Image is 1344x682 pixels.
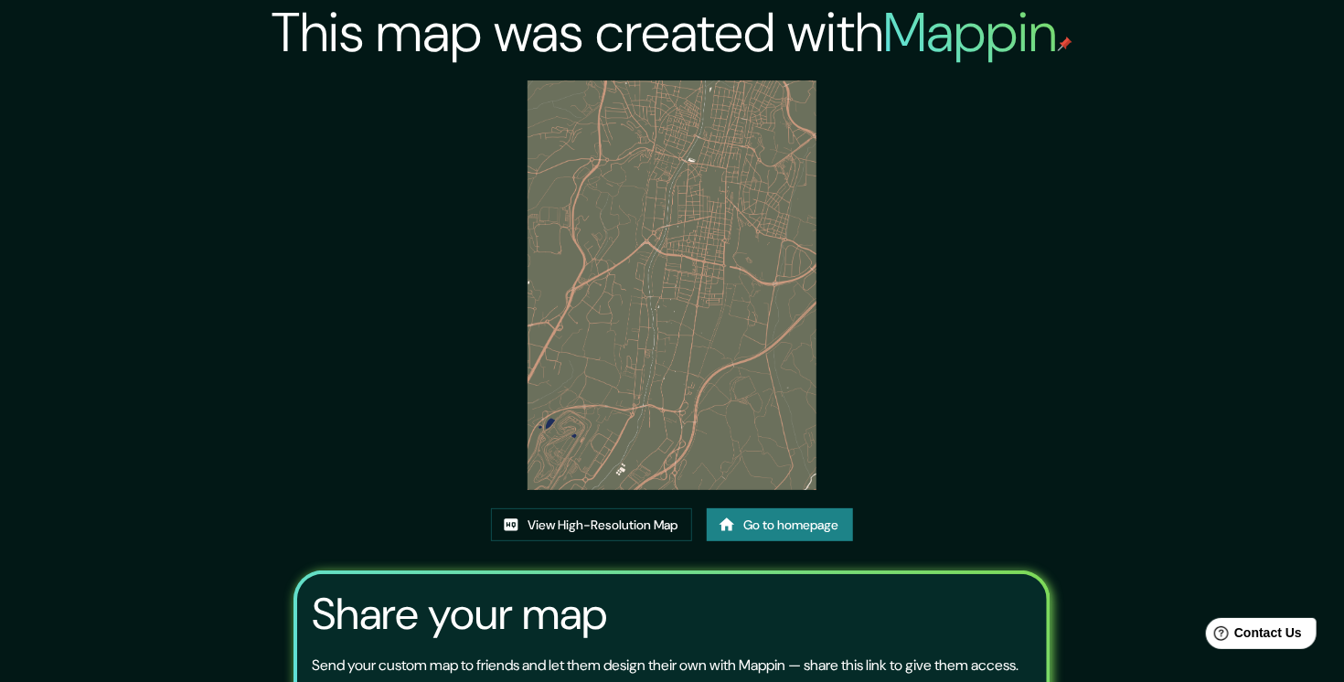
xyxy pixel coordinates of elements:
iframe: Help widget launcher [1181,611,1324,662]
a: View High-Resolution Map [491,508,692,542]
p: Send your custom map to friends and let them design their own with Mappin — share this link to gi... [312,655,1019,677]
img: mappin-pin [1058,37,1072,51]
img: created-map [528,80,816,490]
a: Go to homepage [707,508,853,542]
h3: Share your map [312,589,607,640]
